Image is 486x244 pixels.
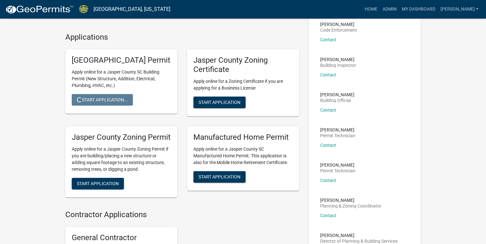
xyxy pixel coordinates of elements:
[320,37,336,42] a: Contact
[320,198,381,202] p: [PERSON_NAME]
[320,178,336,183] a: Contact
[72,69,171,89] p: Apply online for a Jasper County SC Building Permit (New Structure, Addition, Electrical, Plumbin...
[362,3,380,15] a: Home
[320,63,356,67] p: Building Inspector
[193,133,293,142] h5: Manufactured Home Permit
[320,239,398,243] p: Director of Planning & Building Services
[65,33,299,42] h4: Applications
[198,99,240,105] span: Start Application
[320,163,355,167] p: [PERSON_NAME]
[320,133,355,138] p: Permit Technician
[438,3,481,15] a: [PERSON_NAME]
[320,57,356,62] p: [PERSON_NAME]
[198,174,240,179] span: Start Application
[320,169,355,173] p: Permit Technician
[193,171,246,183] button: Start Application
[380,3,399,15] a: Admin
[77,181,119,186] span: Start Application
[72,133,171,142] h5: Jasper County Zoning Permit
[193,146,293,166] p: Apply online for a Jasper County SC Manufactured Home Permit. This application is also for the Mo...
[72,178,124,189] button: Start Application
[320,98,354,103] p: Building Official
[320,233,398,238] p: [PERSON_NAME]
[320,107,336,113] a: Contact
[193,97,246,108] button: Start Application
[320,22,357,27] p: [PERSON_NAME]
[93,4,170,15] a: [GEOGRAPHIC_DATA], [US_STATE]
[320,204,381,208] p: Planning & Zoning Coordinator
[77,97,128,102] span: Start Application...
[193,78,293,91] p: Apply online for a Zoning Certificate if you are applying for a Business License
[399,3,438,15] a: My Dashboard
[72,56,171,65] h5: [GEOGRAPHIC_DATA] Permit
[65,210,299,219] h4: Contractor Applications
[320,72,336,77] a: Contact
[72,146,171,173] p: Apply online for a Jasper County Zoning Permit if you are building/placing a new structure or add...
[72,94,133,106] button: Start Application...
[79,5,88,13] img: Jasper County, South Carolina
[65,33,299,202] wm-workflow-list-section: Applications
[320,143,336,148] a: Contact
[193,56,293,74] h5: Jasper County Zoning Certificate
[320,28,357,32] p: Code Enforcement
[320,128,355,132] p: [PERSON_NAME]
[320,213,336,218] a: Contact
[72,233,171,242] h5: General Contractor
[320,92,354,97] p: [PERSON_NAME]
